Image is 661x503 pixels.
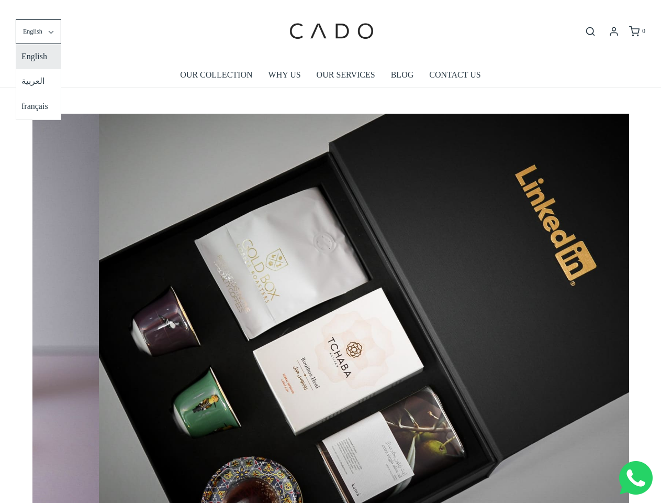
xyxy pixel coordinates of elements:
a: OUR COLLECTION [180,63,252,87]
img: Whatsapp [619,461,653,495]
a: BLOG [391,63,414,87]
li: français [16,94,61,119]
li: العربية [16,69,61,94]
span: 0 [642,27,645,35]
span: Last name [298,1,332,9]
a: OUR SERVICES [317,63,375,87]
a: CONTACT US [429,63,480,87]
button: Open search bar [581,26,600,37]
li: English [16,45,61,70]
button: English [16,19,61,44]
span: English [23,27,42,37]
a: 0 [628,26,645,37]
span: Number of gifts [298,87,348,95]
a: WHY US [268,63,301,87]
span: Company name [298,44,350,52]
img: cadogifting [286,8,375,55]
